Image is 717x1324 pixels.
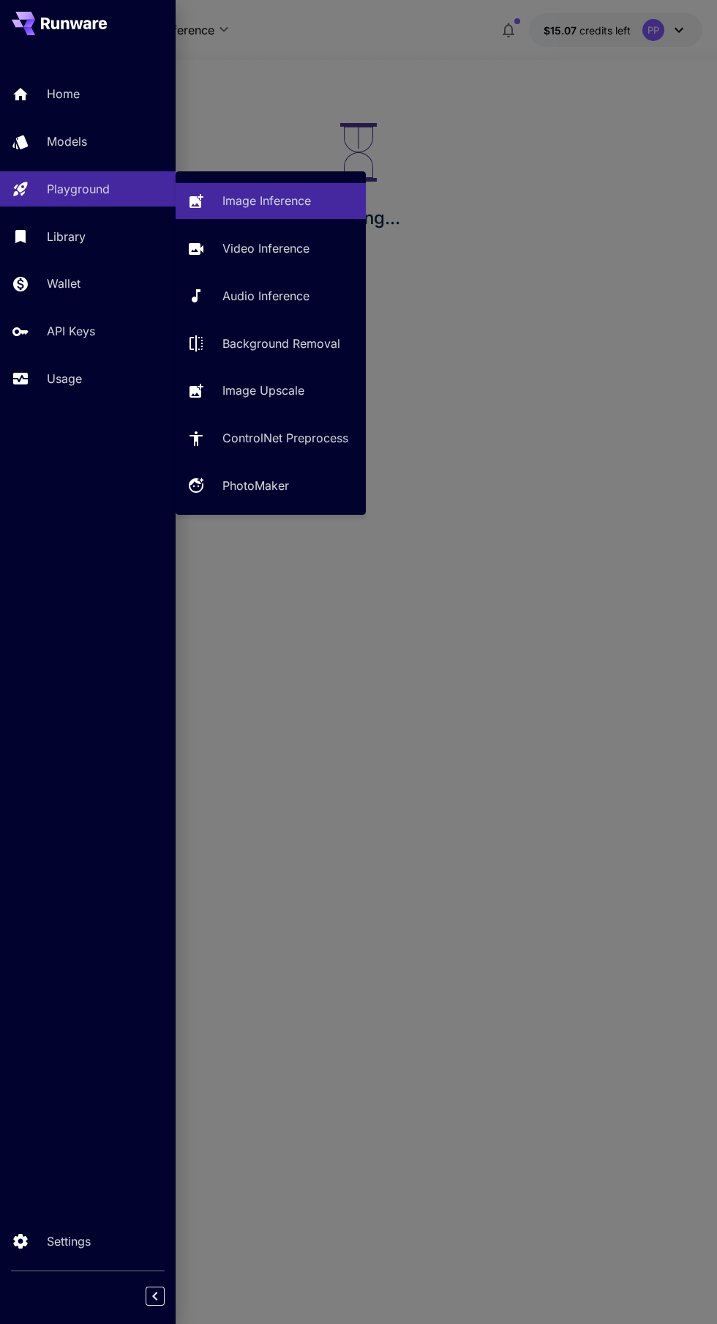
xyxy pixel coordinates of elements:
[47,322,95,340] p: API Keys
[157,1283,176,1309] div: Collapse sidebar
[47,228,86,245] p: Library
[176,231,366,267] a: Video Inference
[176,325,366,361] a: Background Removal
[222,287,309,305] p: Audio Inference
[176,373,366,409] a: Image Upscale
[176,468,366,504] a: PhotoMaker
[146,1287,165,1306] button: Collapse sidebar
[47,180,110,198] p: Playground
[222,239,309,257] p: Video Inference
[176,183,366,219] a: Image Inference
[222,477,289,494] p: PhotoMaker
[47,85,80,103] p: Home
[47,370,82,387] p: Usage
[47,275,80,292] p: Wallet
[222,335,340,352] p: Background Removal
[222,192,311,209] p: Image Inference
[222,382,304,399] p: Image Upscale
[176,278,366,314] a: Audio Inference
[176,420,366,456] a: ControlNet Preprocess
[222,429,348,447] p: ControlNet Preprocess
[47,1232,91,1250] p: Settings
[47,133,87,150] p: Models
